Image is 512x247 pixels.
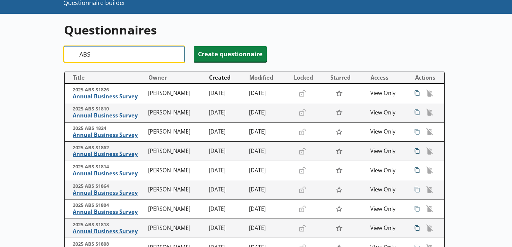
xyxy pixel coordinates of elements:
[73,132,145,139] span: Annual Business Survey
[206,103,247,122] td: [DATE]
[246,103,291,122] td: [DATE]
[145,84,206,103] td: [PERSON_NAME]
[145,142,206,161] td: [PERSON_NAME]
[206,142,247,161] td: [DATE]
[246,180,291,199] td: [DATE]
[206,122,247,142] td: [DATE]
[206,180,247,199] td: [DATE]
[206,199,247,219] td: [DATE]
[368,122,408,142] td: View Only
[73,125,145,132] span: 2025 ABS 1824
[332,87,346,100] button: Star
[368,180,408,199] td: View Only
[408,72,444,84] th: Actions
[73,93,145,100] span: Annual Business Survey
[247,72,291,83] button: Modified
[145,219,206,238] td: [PERSON_NAME]
[206,84,247,103] td: [DATE]
[246,199,291,219] td: [DATE]
[332,126,346,138] button: Star
[145,199,206,219] td: [PERSON_NAME]
[332,145,346,157] button: Star
[145,103,206,122] td: [PERSON_NAME]
[332,222,346,235] button: Star
[146,72,206,83] button: Owner
[368,142,408,161] td: View Only
[368,199,408,219] td: View Only
[332,202,346,215] button: Star
[368,219,408,238] td: View Only
[206,72,246,83] button: Created
[246,84,291,103] td: [DATE]
[194,46,267,62] button: Create questionnaire
[73,164,145,170] span: 2025 ABS S1814
[246,219,291,238] td: [DATE]
[73,183,145,189] span: 2025 ABS S1864
[332,106,346,119] button: Star
[246,142,291,161] td: [DATE]
[73,106,145,112] span: 2025 ABS S1810
[73,145,145,151] span: 2025 ABS S1862
[246,122,291,142] td: [DATE]
[206,219,247,238] td: [DATE]
[206,161,247,180] td: [DATE]
[73,222,145,228] span: 2025 ABS S1818
[73,170,145,177] span: Annual Business Survey
[73,202,145,209] span: 2025 ABS S1804
[368,161,408,180] td: View Only
[332,183,346,196] button: Star
[368,84,408,103] td: View Only
[67,72,145,83] button: Title
[246,161,291,180] td: [DATE]
[327,72,367,83] button: Starred
[73,151,145,158] span: Annual Business Survey
[291,72,327,83] button: Locked
[73,209,145,216] span: Annual Business Survey
[64,46,185,62] input: Search questionnaire titles
[73,87,145,93] span: 2025 ABS S1826
[73,189,145,196] span: Annual Business Survey
[145,161,206,180] td: [PERSON_NAME]
[368,103,408,122] td: View Only
[332,164,346,177] button: Star
[73,228,145,235] span: Annual Business Survey
[145,122,206,142] td: [PERSON_NAME]
[145,180,206,199] td: [PERSON_NAME]
[368,72,408,83] button: Access
[73,112,145,119] span: Annual Business Survey
[64,22,445,38] h1: Questionnaires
